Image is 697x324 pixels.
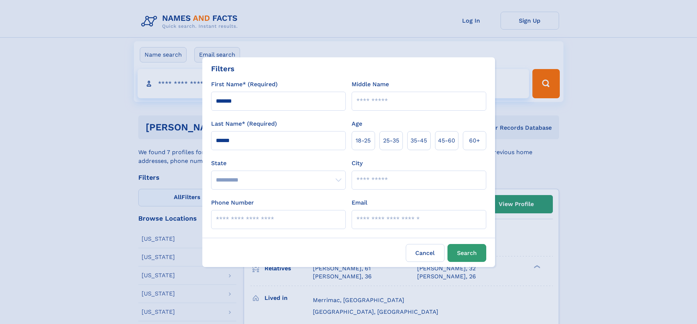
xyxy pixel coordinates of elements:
label: Cancel [406,244,445,262]
label: Email [352,198,367,207]
span: 45‑60 [438,136,455,145]
label: Age [352,119,362,128]
label: Middle Name [352,80,389,89]
span: 35‑45 [411,136,427,145]
label: City [352,159,363,168]
span: 25‑35 [383,136,399,145]
span: 18‑25 [356,136,371,145]
label: Phone Number [211,198,254,207]
label: First Name* (Required) [211,80,278,89]
label: Last Name* (Required) [211,119,277,128]
button: Search [447,244,486,262]
div: Filters [211,63,235,74]
label: State [211,159,346,168]
span: 60+ [469,136,480,145]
